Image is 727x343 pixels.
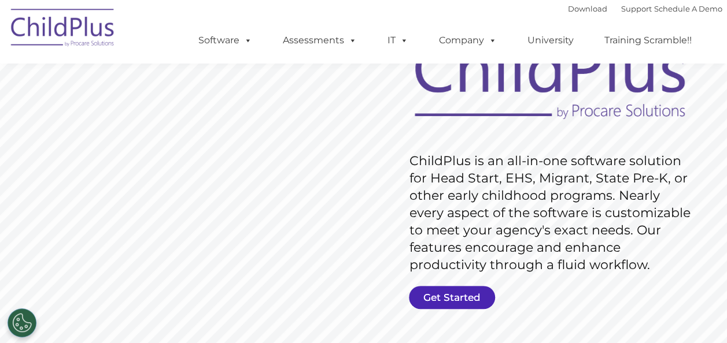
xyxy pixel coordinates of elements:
[427,29,508,52] a: Company
[654,4,722,13] a: Schedule A Demo
[187,29,264,52] a: Software
[568,4,722,13] font: |
[409,152,696,274] rs-layer: ChildPlus is an all-in-one software solution for Head Start, EHS, Migrant, State Pre-K, or other ...
[568,4,607,13] a: Download
[8,308,36,337] button: Cookies Settings
[593,29,703,52] a: Training Scramble!!
[409,286,495,309] a: Get Started
[376,29,420,52] a: IT
[5,1,121,58] img: ChildPlus by Procare Solutions
[271,29,368,52] a: Assessments
[621,4,652,13] a: Support
[516,29,585,52] a: University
